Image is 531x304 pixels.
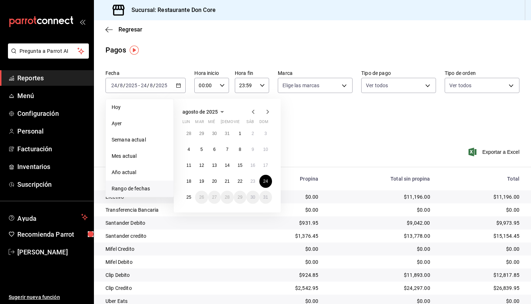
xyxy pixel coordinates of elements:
button: 24 de agosto de 2025 [259,175,272,188]
span: Inventarios [17,162,88,172]
div: $11,196.00 [330,193,430,200]
span: Personal [17,126,88,136]
span: / [123,83,125,88]
span: agosto de 2025 [182,109,218,115]
abbr: 29 de agosto de 2025 [238,195,242,200]
abbr: 15 de agosto de 2025 [238,163,242,168]
img: Tooltip marker [130,46,139,55]
button: Exportar a Excel [470,148,519,156]
abbr: 31 de julio de 2025 [225,131,229,136]
button: 16 de agosto de 2025 [246,159,259,172]
abbr: lunes [182,119,190,127]
span: Suscripción [17,180,88,189]
div: Total [442,176,519,182]
abbr: 24 de agosto de 2025 [263,179,268,184]
button: 2 de agosto de 2025 [246,127,259,140]
span: Reportes [17,73,88,83]
div: $15,154.45 [442,232,519,240]
span: Sugerir nueva función [9,294,88,301]
a: Pregunta a Parrot AI [5,52,89,60]
abbr: 30 de agosto de 2025 [250,195,255,200]
label: Hora inicio [194,71,229,76]
abbr: 17 de agosto de 2025 [263,163,268,168]
input: -- [141,83,147,88]
button: 1 de agosto de 2025 [234,127,246,140]
div: $0.00 [442,245,519,253]
div: $924.85 [254,271,319,279]
abbr: sábado [246,119,254,127]
button: 14 de agosto de 2025 [221,159,233,172]
div: $11,196.00 [442,193,519,200]
button: 23 de agosto de 2025 [246,175,259,188]
abbr: viernes [234,119,239,127]
button: 18 de agosto de 2025 [182,175,195,188]
div: Pagos [105,45,126,55]
button: 27 de agosto de 2025 [208,191,221,204]
abbr: 13 de agosto de 2025 [212,163,217,168]
abbr: 23 de agosto de 2025 [250,179,255,184]
abbr: 22 de agosto de 2025 [238,179,242,184]
abbr: 30 de julio de 2025 [212,131,217,136]
abbr: 6 de agosto de 2025 [213,147,216,152]
abbr: 31 de agosto de 2025 [263,195,268,200]
abbr: 3 de agosto de 2025 [264,131,267,136]
div: $1,376.45 [254,232,319,240]
abbr: 1 de agosto de 2025 [239,131,241,136]
button: 9 de agosto de 2025 [246,143,259,156]
div: $931.95 [254,219,319,227]
abbr: 25 de agosto de 2025 [186,195,191,200]
button: 31 de agosto de 2025 [259,191,272,204]
span: Hoy [112,104,168,111]
button: agosto de 2025 [182,107,226,116]
span: Elige las marcas [282,82,319,89]
div: Mifel Debito [105,258,242,266]
div: Clip Debito [105,271,242,279]
button: 29 de agosto de 2025 [234,191,246,204]
span: Ayuda [17,213,78,221]
input: -- [120,83,123,88]
span: Recomienda Parrot [17,229,88,239]
span: / [117,83,120,88]
div: $0.00 [330,206,430,214]
div: Santander credito [105,232,242,240]
abbr: 27 de agosto de 2025 [212,195,217,200]
button: 13 de agosto de 2025 [208,159,221,172]
div: $0.00 [254,245,319,253]
abbr: 19 de agosto de 2025 [199,179,204,184]
abbr: 26 de agosto de 2025 [199,195,204,200]
div: Santander Debito [105,219,242,227]
span: / [147,83,149,88]
label: Marca [278,71,353,76]
button: 12 de agosto de 2025 [195,159,208,172]
span: Año actual [112,169,168,176]
button: 19 de agosto de 2025 [195,175,208,188]
abbr: 18 de agosto de 2025 [186,179,191,184]
abbr: 14 de agosto de 2025 [225,163,229,168]
span: Pregunta a Parrot AI [20,47,78,55]
span: / [153,83,155,88]
button: 11 de agosto de 2025 [182,159,195,172]
span: Facturación [17,144,88,154]
label: Tipo de orden [445,71,519,76]
div: $0.00 [442,258,519,266]
button: 28 de julio de 2025 [182,127,195,140]
abbr: 29 de julio de 2025 [199,131,204,136]
input: ---- [155,83,168,88]
button: open_drawer_menu [79,19,85,25]
button: Pregunta a Parrot AI [8,43,89,59]
button: 31 de julio de 2025 [221,127,233,140]
abbr: 5 de agosto de 2025 [200,147,203,152]
button: 6 de agosto de 2025 [208,143,221,156]
button: 25 de agosto de 2025 [182,191,195,204]
span: Rango de fechas [112,185,168,193]
abbr: 9 de agosto de 2025 [251,147,254,152]
abbr: 2 de agosto de 2025 [251,131,254,136]
div: Transferencia Bancaria [105,206,242,214]
button: 22 de agosto de 2025 [234,175,246,188]
input: -- [111,83,117,88]
abbr: 7 de agosto de 2025 [226,147,229,152]
div: Mifel Credito [105,245,242,253]
button: 5 de agosto de 2025 [195,143,208,156]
